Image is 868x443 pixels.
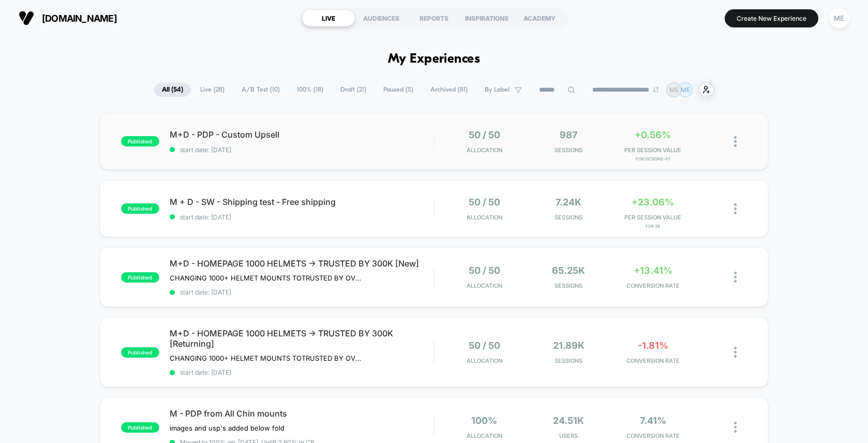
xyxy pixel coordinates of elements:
span: start date: [DATE] [170,368,433,376]
img: close [734,136,737,147]
p: ME [681,86,690,94]
span: published [121,136,159,146]
span: 7.24k [556,197,581,208]
span: 100% [471,415,497,426]
span: M+D - HOMEPAGE 1000 HELMETS -> TRUSTED BY 300K [Returning] [170,328,433,349]
span: Users [529,432,608,439]
span: Allocation [467,357,502,364]
span: All ( 54 ) [154,83,191,97]
span: CONVERSION RATE [613,282,693,289]
span: M - PDP from All Chin mounts [170,408,433,419]
span: [DOMAIN_NAME] [42,13,117,24]
button: Create New Experience [725,9,818,27]
span: Allocation [467,214,502,221]
span: Sessions [529,357,608,364]
span: A/B Test ( 10 ) [234,83,288,97]
span: Live ( 28 ) [192,83,232,97]
span: PER SESSION VALUE [613,214,693,221]
h1: My Experiences [388,52,481,67]
img: end [653,86,659,93]
span: Allocation [467,282,502,289]
span: 50 / 50 [469,265,500,276]
span: Sessions [529,146,608,154]
p: ME [669,86,679,94]
span: M + D - SW - Shipping test - Free shipping [170,197,433,207]
span: By Label [485,86,510,94]
span: Allocation [467,432,502,439]
span: for Design2-V1 [613,156,693,161]
span: Sessions [529,282,608,289]
span: 50 / 50 [469,340,500,351]
span: 21.89k [553,340,585,351]
span: 50 / 50 [469,129,500,140]
span: start date: [DATE] [170,213,433,221]
img: close [734,347,737,358]
span: published [121,347,159,358]
span: CHANGING 1000+ HELMET MOUNTS TOTRUSTED BY OVER 300,000 RIDERS ON HOMEPAGE DESKTOP AND MOBILE [170,274,362,282]
div: INSPIRATIONS [460,10,513,26]
span: images and usp's added below fold [170,424,285,432]
span: M+D - PDP - Custom Upsell [170,129,433,140]
span: Paused ( 5 ) [376,83,421,97]
img: close [734,203,737,214]
div: LIVE [302,10,355,26]
span: PER SESSION VALUE [613,146,693,154]
div: ACADEMY [513,10,566,26]
span: 100% ( 18 ) [289,83,331,97]
span: Draft ( 21 ) [333,83,374,97]
span: +23.06% [632,197,674,208]
span: 987 [560,129,577,140]
span: published [121,272,159,283]
span: CONVERSION RATE [613,432,693,439]
span: published [121,422,159,433]
button: [DOMAIN_NAME] [16,10,120,26]
button: ME [826,8,852,29]
span: for 39 [613,224,693,229]
span: 7.41% [640,415,666,426]
span: published [121,203,159,214]
img: Visually logo [19,10,34,26]
span: 65.25k [552,265,585,276]
img: close [734,272,737,283]
span: +0.56% [635,129,671,140]
img: close [734,422,737,433]
div: AUDIENCES [355,10,408,26]
span: 24.51k [553,415,584,426]
span: CONVERSION RATE [613,357,693,364]
div: REPORTS [408,10,460,26]
span: Sessions [529,214,608,221]
span: CHANGING 1000+ HELMET MOUNTS TOTRUSTED BY OVER 300,000 RIDERS ON HOMEPAGE DESKTOP AND MOBILERETUR... [170,354,362,362]
span: -1.81% [638,340,668,351]
div: ME [829,8,849,28]
span: M+D - HOMEPAGE 1000 HELMETS -> TRUSTED BY 300K [New] [170,258,433,269]
span: 50 / 50 [469,197,500,208]
span: start date: [DATE] [170,146,433,154]
span: start date: [DATE] [170,288,433,296]
span: Allocation [467,146,502,154]
span: +13.41% [634,265,672,276]
span: Archived ( 81 ) [423,83,475,97]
